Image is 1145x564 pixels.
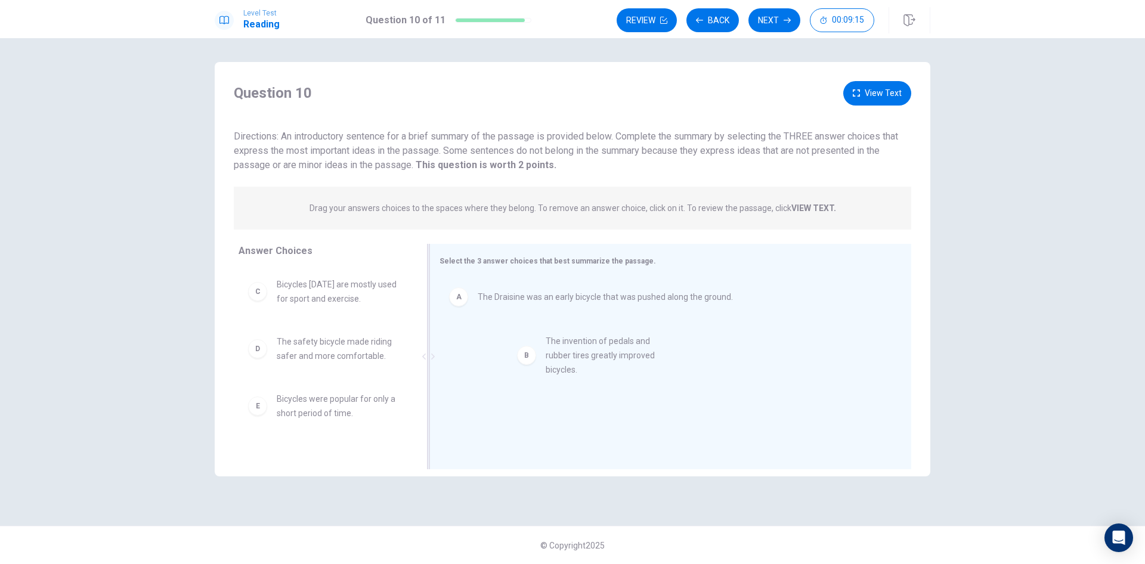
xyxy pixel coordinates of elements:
[1104,523,1133,552] div: Open Intercom Messenger
[310,203,836,213] p: Drag your answers choices to the spaces where they belong. To remove an answer choice, click on i...
[617,8,677,32] button: Review
[843,81,911,106] button: View Text
[810,8,874,32] button: 00:09:15
[243,17,280,32] h1: Reading
[832,16,864,25] span: 00:09:15
[686,8,739,32] button: Back
[440,257,656,265] span: Select the 3 answer choices that best summarize the passage.
[791,203,836,213] strong: VIEW TEXT.
[540,541,605,550] span: © Copyright 2025
[413,159,556,171] strong: This question is worth 2 points.
[239,245,312,256] span: Answer Choices
[366,13,445,27] h1: Question 10 of 11
[748,8,800,32] button: Next
[234,83,312,103] h4: Question 10
[243,9,280,17] span: Level Test
[234,131,898,171] span: Directions: An introductory sentence for a brief summary of the passage is provided below. Comple...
